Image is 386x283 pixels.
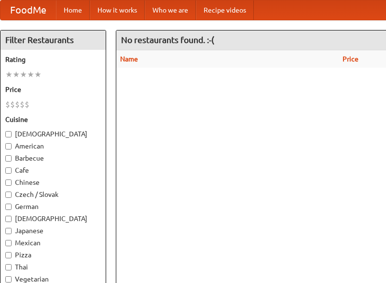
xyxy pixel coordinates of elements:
a: Who we are [145,0,196,20]
li: $ [5,99,10,110]
label: Cafe [5,165,101,175]
input: German [5,204,12,210]
label: Barbecue [5,153,101,163]
a: Price [343,55,358,63]
input: American [5,143,12,149]
a: How it works [90,0,145,20]
a: Recipe videos [196,0,254,20]
label: [DEMOGRAPHIC_DATA] [5,129,101,139]
input: [DEMOGRAPHIC_DATA] [5,131,12,137]
label: Thai [5,262,101,272]
li: $ [15,99,20,110]
li: $ [20,99,25,110]
input: Pizza [5,252,12,258]
input: Thai [5,264,12,270]
li: ★ [13,69,20,80]
input: Vegetarian [5,276,12,283]
label: Chinese [5,178,101,187]
label: [DEMOGRAPHIC_DATA] [5,214,101,223]
input: Chinese [5,179,12,186]
li: ★ [20,69,27,80]
ng-pluralize: No restaurants found. :-( [121,35,214,45]
input: Japanese [5,228,12,234]
label: German [5,202,101,211]
input: [DEMOGRAPHIC_DATA] [5,216,12,222]
li: ★ [34,69,41,80]
input: Czech / Slovak [5,192,12,198]
input: Cafe [5,167,12,174]
label: Pizza [5,250,101,260]
input: Barbecue [5,155,12,162]
h5: Rating [5,55,101,64]
label: Mexican [5,238,101,248]
input: Mexican [5,240,12,246]
li: $ [10,99,15,110]
h4: Filter Restaurants [0,30,106,50]
a: FoodMe [0,0,56,20]
label: American [5,141,101,151]
h5: Cuisine [5,115,101,124]
li: ★ [27,69,34,80]
li: $ [25,99,29,110]
h5: Price [5,85,101,94]
label: Japanese [5,226,101,236]
a: Name [120,55,138,63]
label: Czech / Slovak [5,190,101,199]
a: Home [56,0,90,20]
li: ★ [5,69,13,80]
